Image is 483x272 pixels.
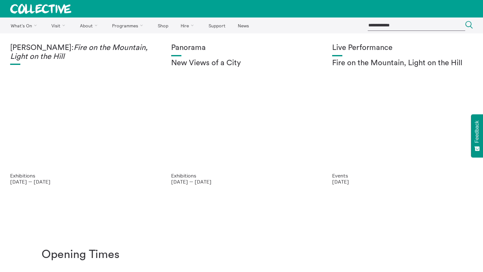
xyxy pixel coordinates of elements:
p: Exhibitions [171,173,312,178]
h1: Live Performance [332,44,473,52]
a: Hire [175,17,202,33]
h1: [PERSON_NAME]: [10,44,151,61]
a: Support [203,17,231,33]
a: About [74,17,105,33]
a: Collective Panorama June 2025 small file 8 Panorama New Views of a City Exhibitions [DATE] — [DATE] [161,33,322,195]
p: [DATE] [332,179,473,185]
a: Programmes [107,17,151,33]
a: Shop [152,17,174,33]
h1: Opening Times [42,248,119,261]
span: Feedback [474,121,480,143]
button: Feedback - Show survey [471,114,483,157]
a: Photo: Eoin Carey Live Performance Fire on the Mountain, Light on the Hill Events [DATE] [322,33,483,195]
a: Visit [46,17,73,33]
p: [DATE] — [DATE] [10,179,151,185]
h2: New Views of a City [171,59,312,68]
a: News [232,17,254,33]
a: What's On [5,17,45,33]
p: [DATE] — [DATE] [171,179,312,185]
p: Events [332,173,473,178]
h2: Fire on the Mountain, Light on the Hill [332,59,473,68]
em: Fire on the Mountain, Light on the Hill [10,44,148,60]
p: Exhibitions [10,173,151,178]
h1: Panorama [171,44,312,52]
